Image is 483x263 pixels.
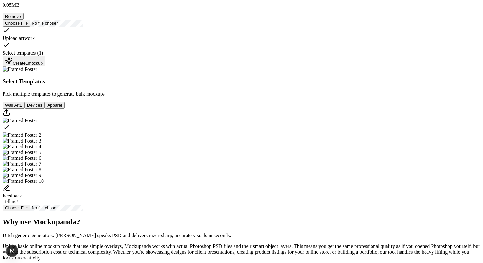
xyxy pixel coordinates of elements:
h2: Why use Mockupanda? [3,218,480,226]
span: 1 [19,103,22,108]
div: Upload custom PSD template [3,109,480,118]
p: Pick multiple templates to generate bulk mockups [3,91,480,97]
img: Framed Poster 5 [3,150,41,155]
button: Wall Art1 [3,102,25,109]
img: Framed Poster 3 [3,138,41,144]
span: Upload artwork [3,35,35,41]
div: Select template Framed Poster 5 [3,150,480,155]
div: Select template Framed Poster [3,118,480,132]
button: Apparel [45,102,65,109]
button: Devices [25,102,45,109]
div: Select template Framed Poster 9 [3,173,480,178]
img: Framed Poster 4 [3,144,41,150]
div: Send feedback [3,184,480,205]
div: Create 1 mockup [5,57,43,66]
span: Select templates ( 1 ) [3,50,43,56]
div: Select template Framed Poster 6 [3,155,480,161]
p: Unlike basic online mockup tools that use simple overlays, Mockupanda works with actual Photoshop... [3,244,480,261]
div: Select template Framed Poster 3 [3,138,480,144]
img: Framed Poster 10 [3,178,44,184]
p: 0.05 MB [3,2,480,8]
button: Remove [3,13,24,20]
div: Select template Framed Poster 10 [3,178,480,184]
img: Framed Poster 2 [3,132,41,138]
p: Ditch generic generators. [PERSON_NAME] speaks PSD and delivers razor-sharp, accurate visuals in ... [3,233,480,238]
img: Framed Poster 9 [3,173,41,178]
img: Framed Poster 8 [3,167,41,173]
img: Framed Poster 7 [3,161,41,167]
div: Select template Framed Poster 7 [3,161,480,167]
div: Select template Framed Poster 4 [3,144,480,150]
div: Tell us! [3,199,480,205]
button: Create1mockup [3,56,45,66]
h3: Select Templates [3,78,480,85]
div: Select template Framed Poster 8 [3,167,480,173]
div: Feedback [3,193,480,199]
img: Framed Poster 6 [3,155,41,161]
img: Framed Poster [3,66,37,72]
div: Select template Framed Poster 2 [3,132,480,138]
img: Framed Poster [3,118,37,123]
